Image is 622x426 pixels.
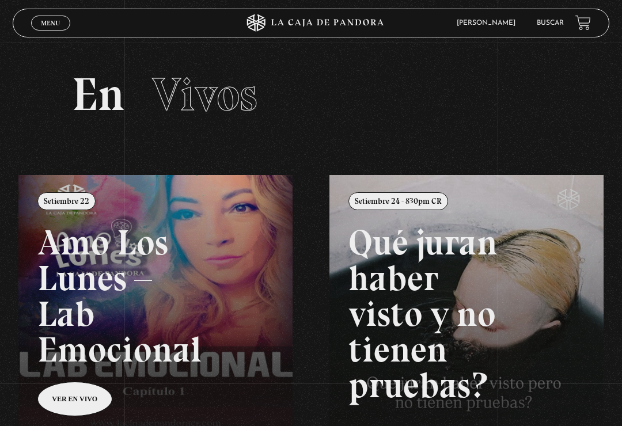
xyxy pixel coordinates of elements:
[152,67,257,122] span: Vivos
[37,29,65,37] span: Cerrar
[72,71,549,117] h2: En
[451,20,527,26] span: [PERSON_NAME]
[537,20,564,26] a: Buscar
[575,15,591,31] a: View your shopping cart
[41,20,60,26] span: Menu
